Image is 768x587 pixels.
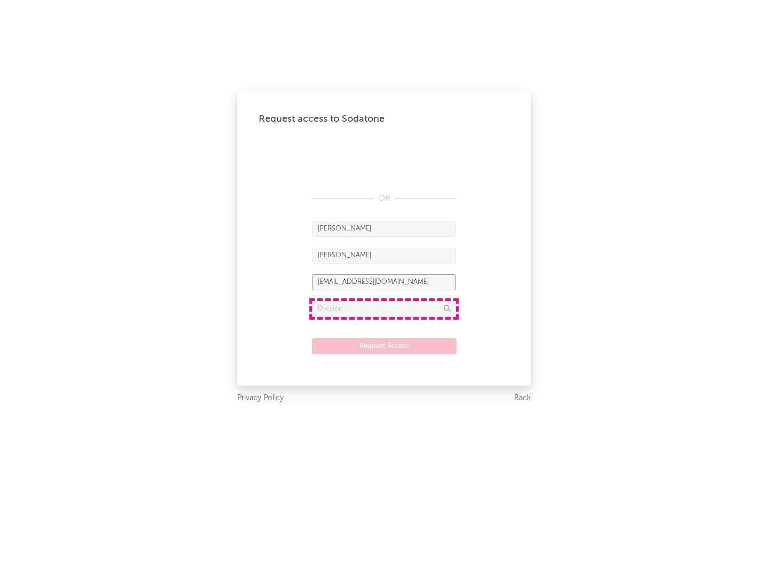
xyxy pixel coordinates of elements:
[312,274,456,290] input: Email
[312,221,456,237] input: First Name
[312,301,456,317] input: Division
[312,248,456,264] input: Last Name
[237,392,284,405] a: Privacy Policy
[312,338,457,354] button: Request Access
[259,113,509,125] div: Request access to Sodatone
[312,192,456,205] div: OR
[514,392,531,405] a: Back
